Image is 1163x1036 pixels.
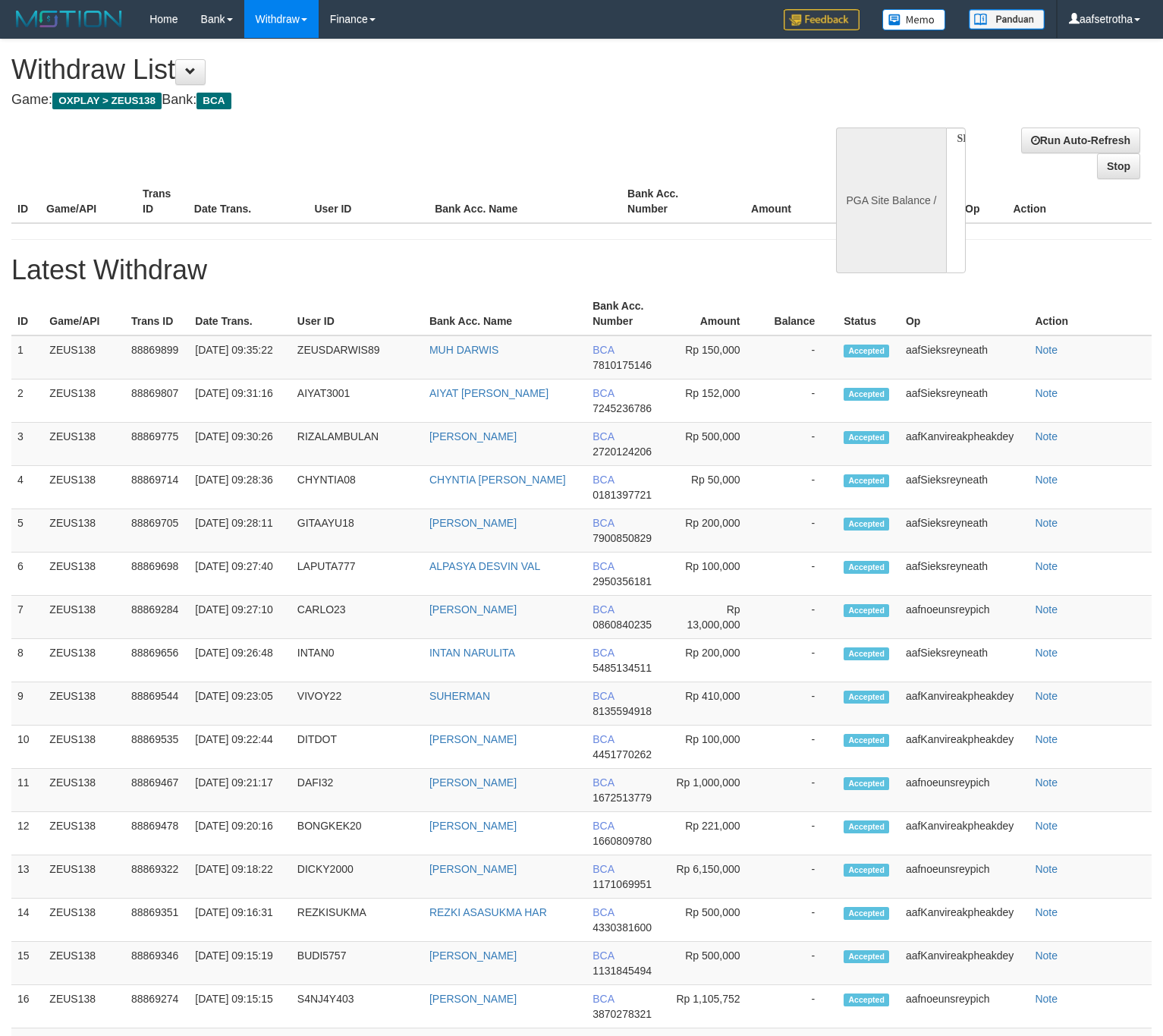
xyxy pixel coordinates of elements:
td: ZEUS138 [43,466,125,509]
h1: Withdraw List [11,55,760,85]
a: MUH DARWIS [429,344,499,356]
span: Accepted [844,907,889,920]
span: 1131845494 [593,965,652,977]
th: ID [11,292,43,335]
th: Trans ID [137,180,188,223]
a: Note [1035,474,1058,486]
th: Trans ID [125,292,189,335]
td: 88869346 [125,942,189,985]
a: Note [1035,906,1058,918]
span: BCA [593,517,614,529]
a: Note [1035,344,1058,356]
span: 7900850829 [593,532,652,544]
a: Note [1035,647,1058,659]
td: 88869467 [125,769,189,812]
td: DAFI32 [291,769,423,812]
td: Rp 1,105,752 [668,985,763,1028]
td: [DATE] 09:31:16 [189,379,291,423]
td: Rp 200,000 [668,509,763,553]
td: CHYNTIA08 [291,466,423,509]
td: [DATE] 09:16:31 [189,899,291,942]
td: ZEUS138 [43,596,125,639]
span: 7245236786 [593,402,652,414]
td: aafSieksreyneath [900,639,1029,682]
td: 2 [11,379,43,423]
td: 88869274 [125,985,189,1028]
td: - [763,639,838,682]
th: Bank Acc. Number [621,180,718,223]
a: Note [1035,863,1058,875]
span: BCA [593,344,614,356]
a: [PERSON_NAME] [429,517,517,529]
div: PGA Site Balance / [836,128,945,273]
td: - [763,855,838,899]
span: BCA [593,430,614,442]
td: AIYAT3001 [291,379,423,423]
span: Accepted [844,431,889,444]
td: 7 [11,596,43,639]
td: BONGKEK20 [291,812,423,855]
td: Rp 13,000,000 [668,596,763,639]
span: BCA [593,863,614,875]
td: ZEUS138 [43,769,125,812]
td: [DATE] 09:23:05 [189,682,291,726]
td: ZEUS138 [43,942,125,985]
a: Note [1035,430,1058,442]
td: - [763,726,838,769]
td: ZEUS138 [43,509,125,553]
img: MOTION_logo.png [11,8,127,30]
span: 4451770262 [593,748,652,760]
td: DITDOT [291,726,423,769]
td: - [763,596,838,639]
th: Bank Acc. Name [423,292,586,335]
th: Game/API [43,292,125,335]
td: Rp 200,000 [668,639,763,682]
a: Note [1035,387,1058,399]
td: ZEUS138 [43,812,125,855]
a: [PERSON_NAME] [429,993,517,1005]
a: [PERSON_NAME] [429,863,517,875]
span: Accepted [844,604,889,617]
td: S4NJ4Y403 [291,985,423,1028]
td: aafKanvireakpheakdey [900,812,1029,855]
span: BCA [593,603,614,616]
td: aafnoeunsreypich [900,596,1029,639]
td: [DATE] 09:27:10 [189,596,291,639]
td: Rp 221,000 [668,812,763,855]
span: Accepted [844,691,889,704]
td: 10 [11,726,43,769]
a: Note [1035,603,1058,616]
td: [DATE] 09:27:40 [189,553,291,596]
th: Game/API [40,180,137,223]
td: 4 [11,466,43,509]
td: [DATE] 09:22:44 [189,726,291,769]
td: Rp 100,000 [668,553,763,596]
td: Rp 500,000 [668,899,763,942]
span: 1672513779 [593,792,652,804]
td: [DATE] 09:15:19 [189,942,291,985]
a: Note [1035,820,1058,832]
th: Bank Acc. Number [586,292,668,335]
td: ZEUS138 [43,639,125,682]
td: 88869698 [125,553,189,596]
td: Rp 500,000 [668,942,763,985]
th: Date Trans. [188,180,309,223]
span: Accepted [844,345,889,357]
td: Rp 50,000 [668,466,763,509]
td: aafKanvireakpheakdey [900,942,1029,985]
span: Accepted [844,734,889,747]
td: aafKanvireakpheakdey [900,726,1029,769]
td: - [763,682,838,726]
span: 7810175146 [593,359,652,371]
td: 88869351 [125,899,189,942]
td: [DATE] 09:21:17 [189,769,291,812]
td: [DATE] 09:35:22 [189,335,291,379]
h4: Game: Bank: [11,93,760,108]
a: Note [1035,949,1058,962]
td: 6 [11,553,43,596]
span: BCA [593,906,614,918]
td: 88869775 [125,423,189,466]
td: ZEUS138 [43,855,125,899]
span: BCA [593,733,614,745]
span: OXPLAY > ZEUS138 [52,93,162,109]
